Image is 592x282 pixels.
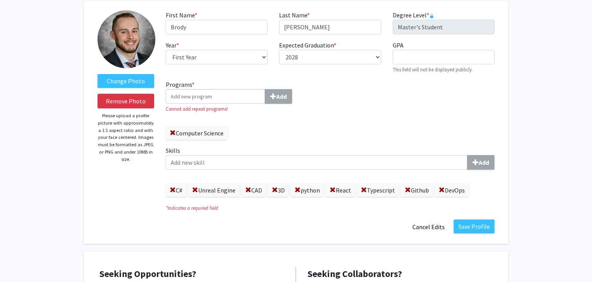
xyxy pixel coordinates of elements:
[401,184,433,197] label: Github
[467,155,494,170] button: Skills
[241,184,266,197] label: CAD
[98,74,154,88] label: ChangeProfile Picture
[268,184,289,197] label: 3D
[166,204,494,212] i: Indicates a required field
[166,146,494,170] label: Skills
[454,220,494,233] button: Save Profile
[188,184,239,197] label: Unreal Engine
[308,268,402,280] span: Seeking Collaborators?
[166,10,197,20] label: First Name
[6,247,33,276] iframe: Chat
[166,105,325,113] small: Cannot add repeat programs!
[166,41,179,50] label: Year
[166,184,186,197] label: C#
[435,184,469,197] label: DevOps
[357,184,399,197] label: Typescript
[429,14,434,18] svg: This information is provided and automatically updated by Johns Hopkins University and is not edi...
[291,184,324,197] label: python
[166,80,325,104] label: Programs
[98,94,154,108] button: Remove Photo
[479,159,489,166] b: Add
[98,112,154,163] p: Please upload a profile picture with approximately a 1:1 aspect ratio and with your face centered...
[407,220,450,234] button: Cancel Edits
[166,127,227,140] label: Computer Science
[166,155,468,170] input: SkillsAdd
[265,89,292,104] button: Programs*
[98,10,155,68] img: Profile Picture
[393,41,404,50] label: GPA
[393,66,473,73] small: This field will not be displayed publicly.
[166,89,265,104] input: Programs*Add
[276,93,287,100] b: Add
[279,41,336,50] label: Expected Graduation
[99,268,196,280] span: Seeking Opportunities?
[393,10,434,20] label: Degree Level
[326,184,355,197] label: React
[279,10,310,20] label: Last Name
